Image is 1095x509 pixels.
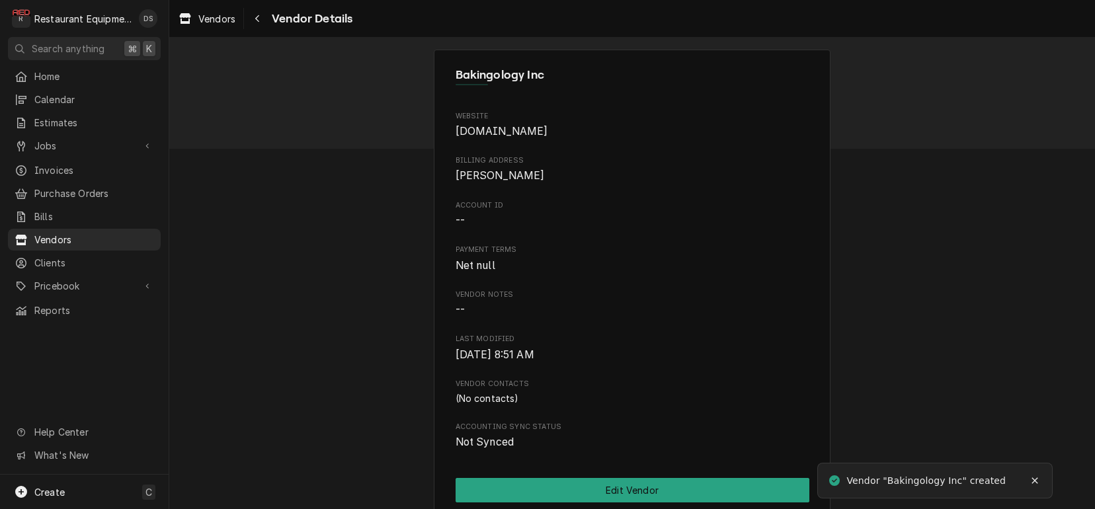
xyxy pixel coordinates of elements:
div: R [12,9,30,28]
div: Vendor Notes [456,290,809,318]
a: Purchase Orders [8,182,161,204]
span: ⌘ [128,42,137,56]
span: Help Center [34,425,153,439]
span: Vendors [198,12,235,26]
div: Vendor Contacts List [456,391,809,405]
a: Go to Jobs [8,135,161,157]
a: Go to What's New [8,444,161,466]
span: Jobs [34,139,134,153]
span: K [146,42,152,56]
div: Derek Stewart's Avatar [139,9,157,28]
span: [PERSON_NAME] [456,169,545,182]
span: Net null [456,259,495,272]
span: Last Modified [456,334,809,344]
span: Website [456,124,809,139]
a: Go to Pricebook [8,275,161,297]
span: Accounting Sync Status [456,434,809,450]
span: Pricebook [34,279,134,293]
span: Billing Address [456,155,809,166]
span: Vendor Contacts [456,379,809,389]
span: C [145,485,152,499]
div: Payment Terms [456,245,809,273]
span: Vendor Details [268,10,352,28]
div: Website [456,111,809,139]
a: Invoices [8,159,161,181]
div: Vendor Contacts [456,379,809,405]
span: Name [456,66,809,84]
div: Billing Address [456,155,809,184]
a: Vendors [8,229,161,251]
a: Home [8,65,161,87]
span: Estimates [34,116,154,130]
span: Accounting Sync Status [456,422,809,432]
span: Search anything [32,42,104,56]
span: Reports [34,303,154,317]
span: Calendar [34,93,154,106]
span: Website [456,111,809,122]
div: Accounting Sync Status [456,422,809,450]
span: Vendor Notes [456,290,809,300]
span: Home [34,69,154,83]
span: Account ID [456,213,809,229]
span: [DATE] 8:51 AM [456,348,534,361]
span: Bills [34,210,154,223]
button: Edit Vendor [456,478,809,502]
a: Clients [8,252,161,274]
span: What's New [34,448,153,462]
a: Estimates [8,112,161,134]
span: Not Synced [456,436,514,448]
span: Clients [34,256,154,270]
div: Client Information [456,66,809,95]
span: Account ID [456,200,809,211]
a: Bills [8,206,161,227]
span: -- [456,214,465,227]
button: Navigate back [247,8,268,29]
div: Restaurant Equipment Diagnostics's Avatar [12,9,30,28]
button: Search anything⌘K [8,37,161,60]
a: Go to Help Center [8,421,161,443]
span: Billing Address [456,168,809,184]
div: Vendor "Bakingology Inc" created [846,474,1007,488]
div: Last Modified [456,334,809,362]
div: Account ID [456,200,809,229]
a: Vendors [173,8,241,30]
span: Vendors [34,233,154,247]
span: Vendor Notes [456,302,809,318]
span: Create [34,487,65,498]
span: -- [456,303,465,316]
span: Last Modified [456,347,809,363]
div: Detailed Information [456,111,809,450]
span: Invoices [34,163,154,177]
a: Reports [8,299,161,321]
div: Restaurant Equipment Diagnostics [34,12,132,26]
a: [DOMAIN_NAME] [456,125,548,137]
span: Payment Terms [456,258,809,274]
a: Calendar [8,89,161,110]
div: Button Group Row [456,478,809,502]
span: Purchase Orders [34,186,154,200]
div: DS [139,9,157,28]
span: Payment Terms [456,245,809,255]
